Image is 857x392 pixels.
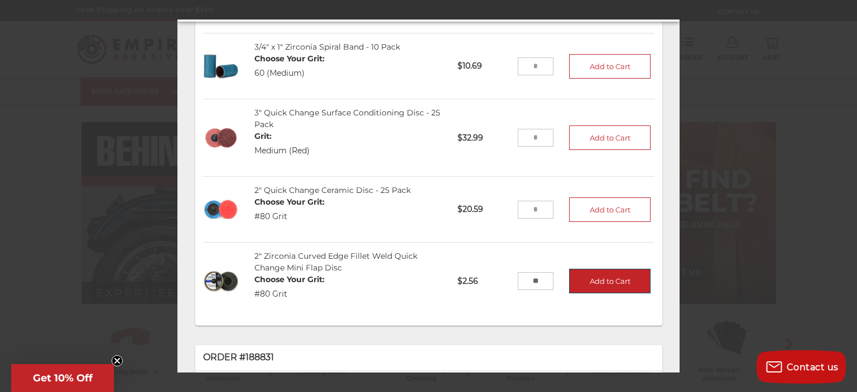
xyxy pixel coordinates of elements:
[254,211,325,222] dd: #80 Grit
[254,67,325,79] dd: 60 (Medium)
[254,196,325,208] dt: Choose Your Grit:
[11,364,114,392] div: Get 10% OffClose teaser
[33,372,93,384] span: Get 10% Off
[450,52,517,80] p: $10.69
[203,48,239,84] img: 3/4
[254,185,411,195] a: 2" Quick Change Ceramic Disc - 25 Pack
[757,350,846,384] button: Contact us
[254,53,325,65] dt: Choose Your Grit:
[254,130,310,142] dt: Grit:
[254,42,400,52] a: 3/4" x 1" Zirconia Spiral Band - 10 Pack
[254,108,440,129] a: 3" Quick Change Surface Conditioning Disc - 25 Pack
[450,267,517,294] p: $2.56
[254,251,417,273] a: 2" Zirconia Curved Edge Fillet Weld Quick Change Mini Flap Disc
[569,269,651,293] button: Add to Cart
[569,197,651,221] button: Add to Cart
[254,145,310,157] dd: Medium (Red)
[569,125,651,150] button: Add to Cart
[569,54,651,78] button: Add to Cart
[787,362,839,372] span: Contact us
[112,355,123,366] button: Close teaser
[203,119,239,156] img: 3
[254,288,325,300] dd: #80 Grit
[203,263,239,299] img: 2
[203,191,239,228] img: 2
[203,351,654,364] p: Order #188831
[450,124,517,151] p: $32.99
[450,196,517,223] p: $20.59
[254,274,325,285] dt: Choose Your Grit:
